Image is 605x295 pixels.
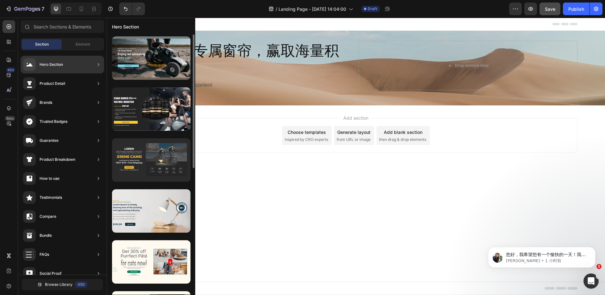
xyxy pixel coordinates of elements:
div: 450 [75,281,87,288]
span: Add section [234,97,264,104]
div: FAQs [40,251,49,258]
p: 7 [41,5,44,13]
iframe: Intercom live chat [583,273,599,289]
span: Draft [368,6,377,12]
div: Generate layout [231,111,264,118]
span: from URL or image [230,119,264,125]
span: inspired by CRO experts [178,119,221,125]
div: Trusted Badges [40,118,67,125]
button: Browse Library450 [22,279,103,290]
span: Section [35,41,49,47]
div: Hero Section [40,61,63,68]
div: Brands [40,99,52,106]
div: Choose templates [181,111,219,118]
div: Product Breakdown [40,156,75,163]
iframe: Design area [107,18,605,295]
span: Element [76,41,90,47]
span: Landing Page - [DATE] 14:04:00 [278,6,346,12]
span: Save [545,6,555,12]
span: then drag & drop elements [272,119,320,125]
div: Drop element here [348,45,382,50]
div: Beta [5,116,15,121]
div: Product Detail [40,80,65,87]
div: 450 [6,67,15,72]
iframe: Intercom notifications 消息 [478,234,605,278]
button: 7 [3,3,47,15]
input: Search Sections & Elements [21,20,104,33]
div: Social Proof [40,270,62,277]
button: Publish [563,3,589,15]
span: 1 [596,264,602,269]
button: Save [540,3,560,15]
span: Browse Library [45,282,72,287]
div: Testimonials [40,194,62,201]
div: Undo/Redo [119,3,145,15]
div: Publish [568,6,584,12]
div: Guarantee [40,137,59,144]
div: Add blank section [277,111,316,118]
div: How to use [40,175,59,182]
div: Bundle [40,232,52,239]
span: / [276,6,277,12]
div: Compare [40,213,56,220]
